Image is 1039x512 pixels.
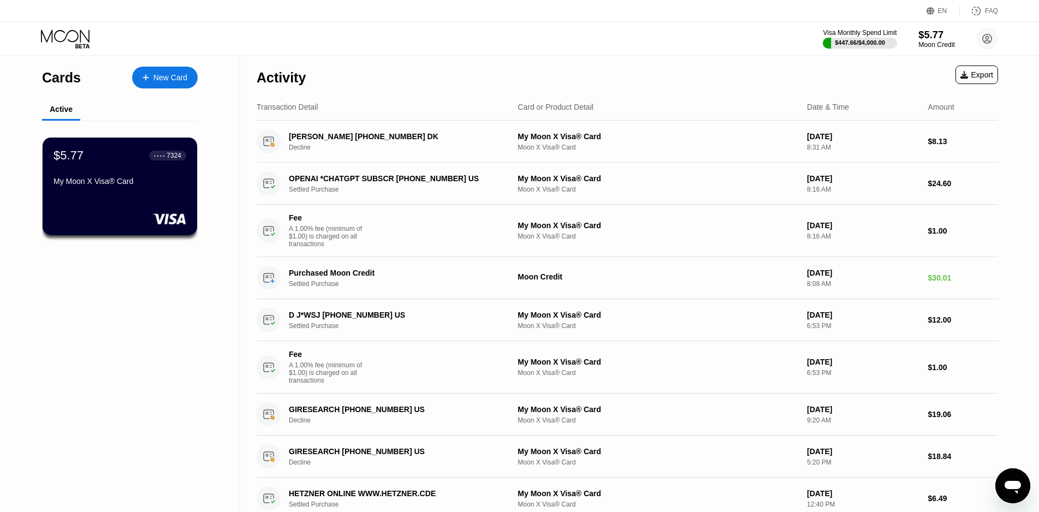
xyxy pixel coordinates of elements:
[518,311,798,319] div: My Moon X Visa® Card
[518,358,798,366] div: My Moon X Visa® Card
[823,29,896,37] div: Visa Monthly Spend Limit
[928,103,954,111] div: Amount
[257,121,998,163] div: [PERSON_NAME] [PHONE_NUMBER] DKDeclineMy Moon X Visa® CardMoon X Visa® Card[DATE]8:31 AM$8.13
[154,154,165,157] div: ● ● ● ●
[289,225,371,248] div: A 1.00% fee (minimum of $1.00) is charged on all transactions
[289,416,516,424] div: Decline
[518,447,798,456] div: My Moon X Visa® Card
[518,272,798,281] div: Moon Credit
[918,29,955,40] div: $5.77
[257,70,306,86] div: Activity
[289,186,516,193] div: Settled Purchase
[928,273,998,282] div: $30.01
[257,163,998,205] div: OPENAI *CHATGPT SUBSCR [PHONE_NUMBER] USSettled PurchaseMy Moon X Visa® CardMoon X Visa® Card[DAT...
[807,322,919,330] div: 6:53 PM
[289,459,516,466] div: Decline
[928,315,998,324] div: $12.00
[518,405,798,414] div: My Moon X Visa® Card
[807,416,919,424] div: 9:20 AM
[995,468,1030,503] iframe: Button to launch messaging window
[289,501,516,508] div: Settled Purchase
[518,459,798,466] div: Moon X Visa® Card
[518,186,798,193] div: Moon X Visa® Card
[518,132,798,141] div: My Moon X Visa® Card
[257,341,998,394] div: FeeA 1.00% fee (minimum of $1.00) is charged on all transactionsMy Moon X Visa® CardMoon X Visa® ...
[807,221,919,230] div: [DATE]
[928,179,998,188] div: $24.60
[518,369,798,377] div: Moon X Visa® Card
[807,132,919,141] div: [DATE]
[518,144,798,151] div: Moon X Visa® Card
[807,174,919,183] div: [DATE]
[928,494,998,503] div: $6.49
[289,174,500,183] div: OPENAI *CHATGPT SUBSCR [PHONE_NUMBER] US
[289,361,371,384] div: A 1.00% fee (minimum of $1.00) is charged on all transactions
[132,67,198,88] div: New Card
[928,227,998,235] div: $1.00
[918,41,955,49] div: Moon Credit
[289,350,365,359] div: Fee
[289,269,500,277] div: Purchased Moon Credit
[807,144,919,151] div: 8:31 AM
[807,447,919,456] div: [DATE]
[807,501,919,508] div: 12:40 PM
[955,66,998,84] div: Export
[518,322,798,330] div: Moon X Visa® Card
[807,103,849,111] div: Date & Time
[289,405,500,414] div: GIRESEARCH [PHONE_NUMBER] US
[927,5,960,16] div: EN
[807,311,919,319] div: [DATE]
[54,177,186,186] div: My Moon X Visa® Card
[518,489,798,498] div: My Moon X Visa® Card
[153,73,187,82] div: New Card
[928,363,998,372] div: $1.00
[289,311,500,319] div: D J*WSJ [PHONE_NUMBER] US
[167,152,181,159] div: 7324
[518,416,798,424] div: Moon X Visa® Card
[518,103,593,111] div: Card or Product Detail
[928,137,998,146] div: $8.13
[289,322,516,330] div: Settled Purchase
[807,280,919,288] div: 8:08 AM
[42,70,81,86] div: Cards
[807,358,919,366] div: [DATE]
[289,280,516,288] div: Settled Purchase
[985,7,998,15] div: FAQ
[823,29,896,49] div: Visa Monthly Spend Limit$447.66/$4,000.00
[257,205,998,257] div: FeeA 1.00% fee (minimum of $1.00) is charged on all transactionsMy Moon X Visa® CardMoon X Visa® ...
[257,299,998,341] div: D J*WSJ [PHONE_NUMBER] USSettled PurchaseMy Moon X Visa® CardMoon X Visa® Card[DATE]6:53 PM$12.00
[43,138,197,235] div: $5.77● ● ● ●7324My Moon X Visa® Card
[960,70,993,79] div: Export
[518,174,798,183] div: My Moon X Visa® Card
[807,405,919,414] div: [DATE]
[54,148,84,163] div: $5.77
[289,132,500,141] div: [PERSON_NAME] [PHONE_NUMBER] DK
[938,7,947,15] div: EN
[518,501,798,508] div: Moon X Visa® Card
[918,29,955,49] div: $5.77Moon Credit
[518,221,798,230] div: My Moon X Visa® Card
[518,233,798,240] div: Moon X Visa® Card
[807,459,919,466] div: 5:20 PM
[289,447,500,456] div: GIRESEARCH [PHONE_NUMBER] US
[289,144,516,151] div: Decline
[257,257,998,299] div: Purchased Moon CreditSettled PurchaseMoon Credit[DATE]8:08 AM$30.01
[807,369,919,377] div: 6:53 PM
[257,394,998,436] div: GIRESEARCH [PHONE_NUMBER] USDeclineMy Moon X Visa® CardMoon X Visa® Card[DATE]9:20 AM$19.06
[257,436,998,478] div: GIRESEARCH [PHONE_NUMBER] USDeclineMy Moon X Visa® CardMoon X Visa® Card[DATE]5:20 PM$18.84
[928,410,998,419] div: $19.06
[289,213,365,222] div: Fee
[257,103,318,111] div: Transaction Detail
[50,105,73,114] div: Active
[807,233,919,240] div: 8:16 AM
[289,489,500,498] div: HETZNER ONLINE WWW.HETZNER.CDE
[807,489,919,498] div: [DATE]
[928,452,998,461] div: $18.84
[835,39,885,46] div: $447.66 / $4,000.00
[807,269,919,277] div: [DATE]
[960,5,998,16] div: FAQ
[807,186,919,193] div: 8:16 AM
